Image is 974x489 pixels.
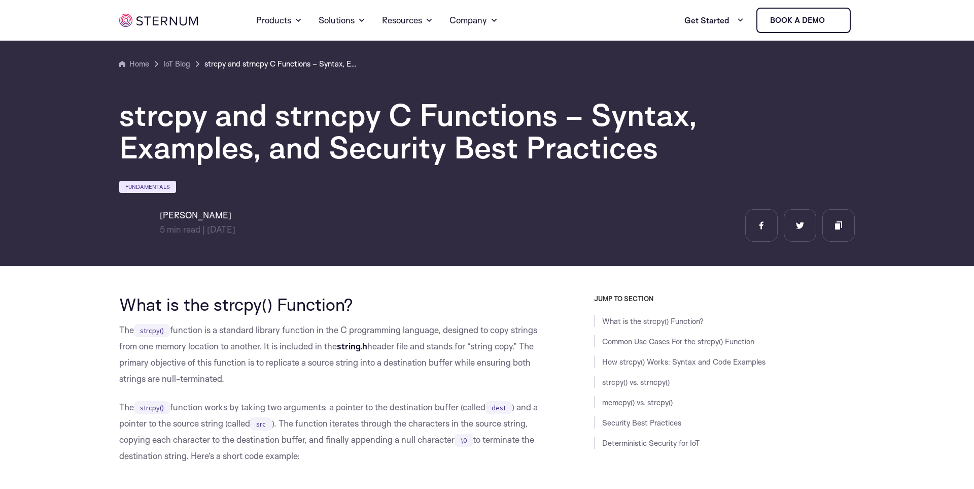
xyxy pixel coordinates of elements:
span: 5 [160,224,165,235]
a: Security Best Practices [602,418,681,428]
code: dest [485,401,512,414]
a: Solutions [319,2,366,39]
a: Fundamentals [119,181,176,193]
p: The function works by taking two arguments: a pointer to the destination buffer (called ) and a p... [119,399,548,464]
a: Resources [382,2,433,39]
code: src [250,417,272,431]
h3: JUMP TO SECTION [594,295,855,303]
a: Products [256,2,302,39]
a: Common Use Cases For the strcpy() Function [602,337,754,346]
strong: string.h [337,341,367,351]
a: What is the strcpy() Function? [602,316,704,326]
h1: strcpy and strncpy C Functions – Syntax, Examples, and Security Best Practices [119,99,728,164]
code: \0 [455,434,473,447]
a: Get Started [684,10,744,30]
span: [DATE] [207,224,235,235]
a: strcpy and strncpy C Functions – Syntax, Examples, and Security Best Practices [204,58,357,70]
p: The function is a standard library function in the C programming language, designed to copy strin... [119,322,548,387]
code: strcpy() [134,324,170,337]
h6: [PERSON_NAME] [160,209,235,221]
a: Company [449,2,498,39]
img: sternum iot [829,16,837,24]
a: Home [119,58,149,70]
a: Deterministic Security for IoT [602,438,700,448]
a: strcpy() vs. strncpy() [602,377,670,387]
a: IoT Blog [163,58,190,70]
img: sternum iot [119,14,198,27]
a: memcpy() vs. strcpy() [602,398,673,407]
h2: What is the strcpy() Function? [119,295,548,314]
span: min read | [160,224,205,235]
a: How strcpy() Works: Syntax and Code Examples [602,357,766,367]
img: Igal Zeifman [119,209,152,242]
a: Book a demo [756,8,851,33]
code: strcpy() [134,401,170,414]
